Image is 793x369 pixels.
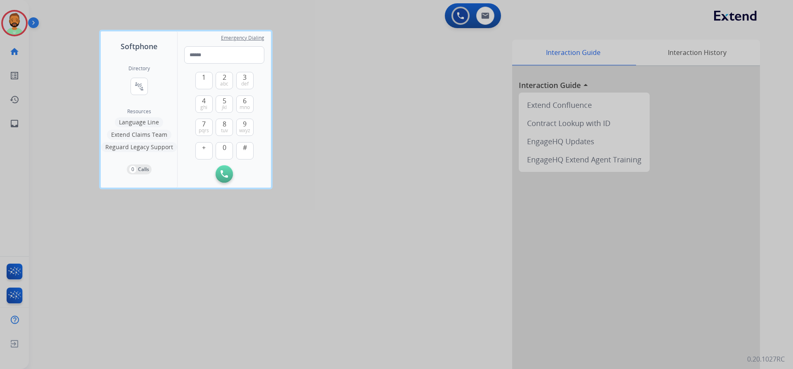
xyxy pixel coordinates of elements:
[236,95,254,113] button: 6mno
[220,81,228,87] span: abc
[222,104,227,111] span: jkl
[223,72,226,82] span: 2
[236,72,254,89] button: 3def
[128,65,150,72] h2: Directory
[195,142,213,160] button: +
[199,127,209,134] span: pqrs
[216,72,233,89] button: 2abc
[195,72,213,89] button: 1
[223,96,226,106] span: 5
[221,170,228,178] img: call-button
[216,95,233,113] button: 5jkl
[221,35,264,41] span: Emergency Dialing
[121,40,157,52] span: Softphone
[243,119,247,129] span: 9
[129,166,136,173] p: 0
[115,117,163,127] button: Language Line
[239,127,250,134] span: wxyz
[195,95,213,113] button: 4ghi
[243,143,247,152] span: #
[202,72,206,82] span: 1
[216,119,233,136] button: 8tuv
[236,119,254,136] button: 9wxyz
[127,108,151,115] span: Resources
[216,142,233,160] button: 0
[202,143,206,152] span: +
[107,130,171,140] button: Extend Claims Team
[127,164,152,174] button: 0Calls
[134,81,144,91] mat-icon: connect_without_contact
[200,104,207,111] span: ghi
[202,96,206,106] span: 4
[243,96,247,106] span: 6
[236,142,254,160] button: #
[195,119,213,136] button: 7pqrs
[243,72,247,82] span: 3
[223,119,226,129] span: 8
[138,166,149,173] p: Calls
[101,142,177,152] button: Reguard Legacy Support
[241,81,249,87] span: def
[747,354,785,364] p: 0.20.1027RC
[221,127,228,134] span: tuv
[240,104,250,111] span: mno
[223,143,226,152] span: 0
[202,119,206,129] span: 7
